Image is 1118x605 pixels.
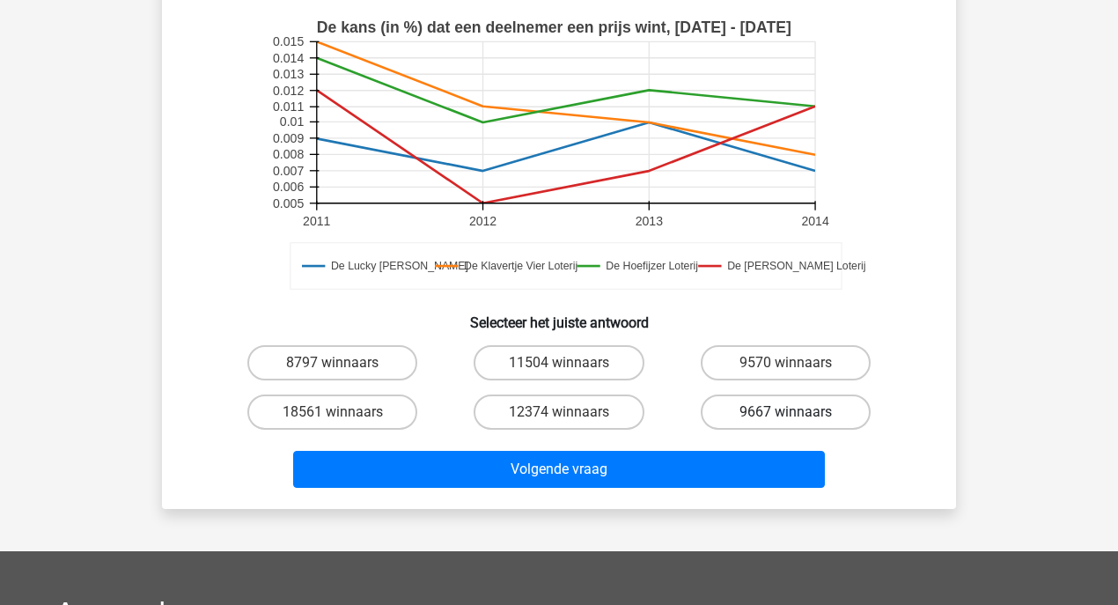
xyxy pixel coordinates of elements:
[727,260,865,272] text: De [PERSON_NAME] Loterij
[273,148,304,162] text: 0.008
[636,214,663,228] text: 2013
[317,18,791,36] text: De kans (in %) dat een deelnemer een prijs wint, [DATE] - [DATE]
[273,196,304,210] text: 0.005
[273,84,304,98] text: 0.012
[701,345,871,380] label: 9570 winnaars
[474,395,644,430] label: 12374 winnaars
[273,100,304,114] text: 0.011
[273,180,304,194] text: 0.006
[280,115,305,129] text: 0.01
[701,395,871,430] label: 9667 winnaars
[303,214,330,228] text: 2011
[247,345,417,380] label: 8797 winnaars
[331,260,468,272] text: De Lucky [PERSON_NAME]
[293,451,826,488] button: Volgende vraag
[606,260,698,272] text: De Hoefijzer Loterij
[273,34,304,48] text: 0.015
[273,67,304,81] text: 0.013
[273,164,304,178] text: 0.007
[247,395,417,430] label: 18561 winnaars
[469,214,496,228] text: 2012
[190,300,928,331] h6: Selecteer het juiste antwoord
[273,131,304,145] text: 0.009
[273,51,304,65] text: 0.014
[474,345,644,380] label: 11504 winnaars
[464,260,577,272] text: De Klavertje Vier Loterij
[801,214,828,228] text: 2014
